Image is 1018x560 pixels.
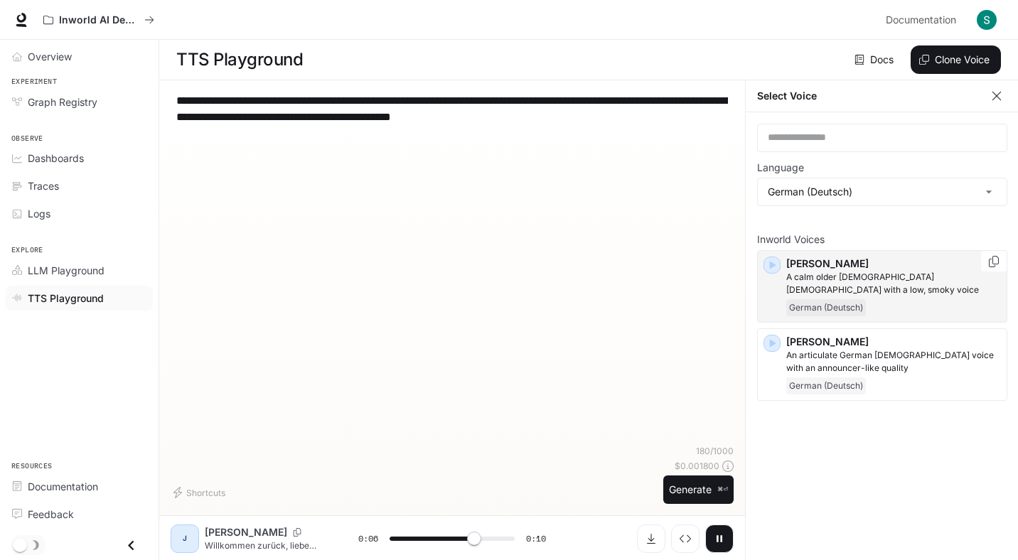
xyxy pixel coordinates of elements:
a: Feedback [6,502,153,527]
button: User avatar [973,6,1001,34]
a: Documentation [6,474,153,499]
a: Logs [6,201,153,226]
span: Overview [28,49,72,64]
a: TTS Playground [6,286,153,311]
span: 0:06 [358,532,378,546]
p: ⌘⏎ [717,485,728,494]
a: Dashboards [6,146,153,171]
a: Docs [852,45,899,74]
span: LLM Playground [28,263,105,278]
div: J [173,527,196,550]
a: Overview [6,44,153,69]
button: Copy Voice ID [987,256,1001,267]
button: Copy Voice ID [287,528,307,537]
a: Documentation [880,6,967,34]
span: Documentation [28,479,98,494]
span: Logs [28,206,50,221]
button: Generate⌘⏎ [663,475,734,505]
span: TTS Playground [28,291,104,306]
span: German (Deutsch) [786,299,866,316]
img: User avatar [977,10,997,30]
div: German (Deutsch) [758,178,1007,205]
span: Dark mode toggle [13,537,27,552]
button: Close drawer [115,531,147,560]
p: [PERSON_NAME] [786,335,1001,349]
a: Traces [6,173,153,198]
p: [PERSON_NAME] [205,525,287,539]
button: All workspaces [37,6,161,34]
span: Graph Registry [28,95,97,109]
h1: TTS Playground [176,45,303,74]
p: 180 / 1000 [696,445,734,457]
span: 0:10 [526,532,546,546]
button: Clone Voice [911,45,1001,74]
p: [PERSON_NAME] [786,257,1001,271]
span: Documentation [886,11,956,29]
p: An articulate German male voice with an announcer-like quality [786,349,1001,375]
span: Feedback [28,507,74,522]
p: A calm older German female with a low, smoky voice [786,271,1001,296]
p: $ 0.001800 [675,460,719,472]
a: Graph Registry [6,90,153,114]
span: Dashboards [28,151,84,166]
span: Traces [28,178,59,193]
button: Shortcuts [171,481,231,504]
p: Inworld AI Demos [59,14,139,26]
p: Inworld Voices [757,235,1007,244]
button: Download audio [637,524,665,553]
p: Willkommen zurück, liebe Zuschauer! Heute haben wir etwas ganz Besonderes für Sie vorbereitet - e... [205,539,324,551]
p: Language [757,163,804,173]
a: LLM Playground [6,258,153,283]
span: German (Deutsch) [786,377,866,394]
button: Inspect [671,524,700,553]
